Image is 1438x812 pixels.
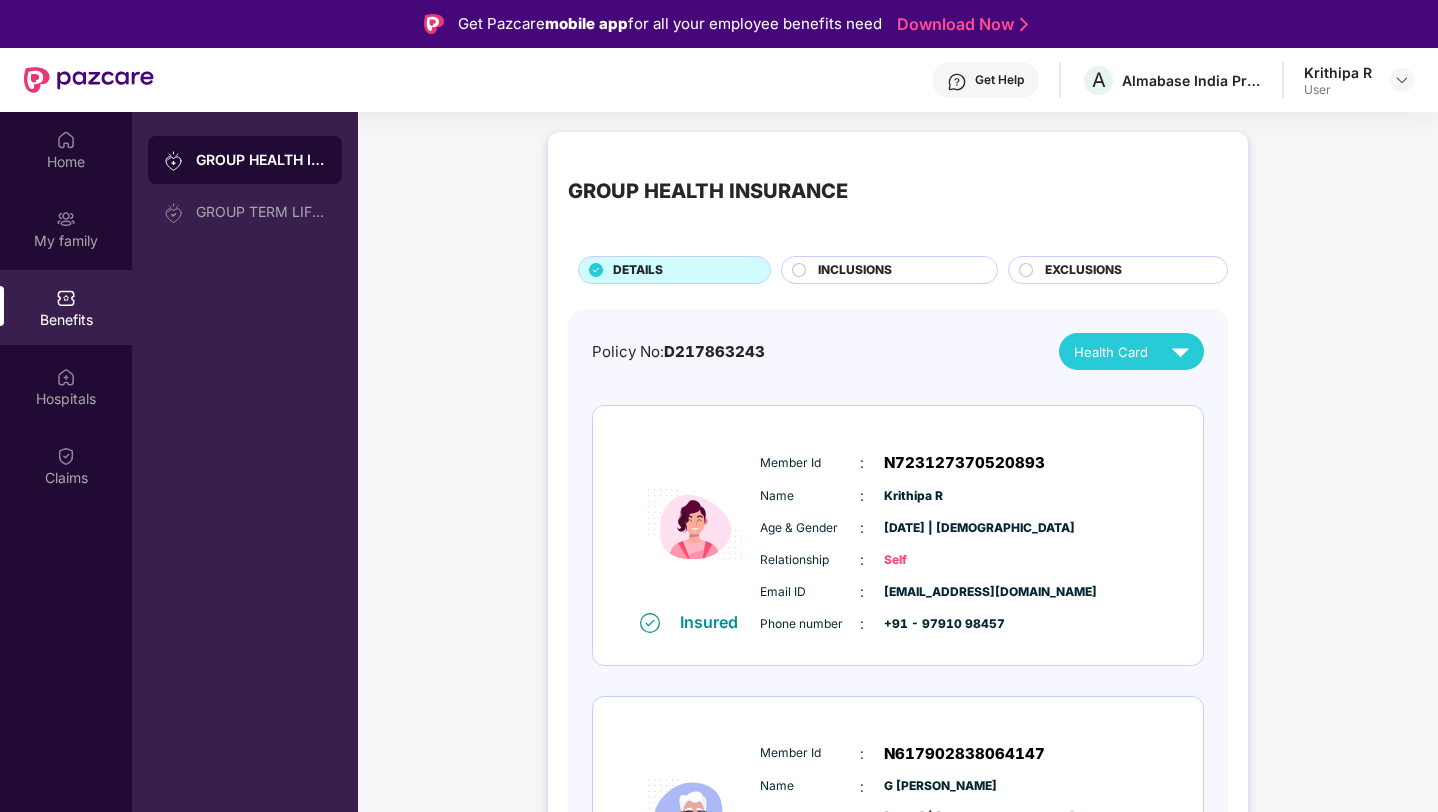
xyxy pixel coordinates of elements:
img: svg+xml;base64,PHN2ZyB4bWxucz0iaHR0cDovL3d3dy53My5vcmcvMjAwMC9zdmciIHdpZHRoPSIxNiIgaGVpZ2h0PSIxNi... [640,613,660,633]
span: INCLUSIONS [818,261,892,280]
img: svg+xml;base64,PHN2ZyBpZD0iRHJvcGRvd24tMzJ4MzIiIHhtbG5zPSJodHRwOi8vd3d3LnczLm9yZy8yMDAwL3N2ZyIgd2... [1394,72,1410,88]
span: : [860,485,864,507]
span: EXCLUSIONS [1045,261,1122,280]
div: Get Pazcare for all your employee benefits need [458,12,882,36]
span: : [860,549,864,571]
span: : [860,613,864,635]
span: : [860,743,864,765]
a: Download Now [897,14,1022,35]
div: Almabase India Private Limited [1122,71,1262,90]
span: +91 - 97910 98457 [884,615,984,634]
strong: mobile app [545,14,628,33]
span: : [860,517,864,539]
span: : [860,776,864,798]
span: Relationship [760,551,860,570]
img: svg+xml;base64,PHN2ZyBpZD0iQ2xhaW0iIHhtbG5zPSJodHRwOi8vd3d3LnczLm9yZy8yMDAwL3N2ZyIgd2lkdGg9IjIwIi... [56,446,76,466]
div: GROUP HEALTH INSURANCE [196,150,326,170]
img: svg+xml;base64,PHN2ZyB3aWR0aD0iMjAiIGhlaWdodD0iMjAiIHZpZXdCb3g9IjAgMCAyMCAyMCIgZmlsbD0ibm9uZSIgeG... [164,151,184,171]
span: : [860,452,864,474]
span: Krithipa R [884,487,984,506]
img: svg+xml;base64,PHN2ZyB3aWR0aD0iMjAiIGhlaWdodD0iMjAiIHZpZXdCb3g9IjAgMCAyMCAyMCIgZmlsbD0ibm9uZSIgeG... [164,203,184,223]
button: Health Card [1059,333,1204,370]
img: New Pazcare Logo [24,67,154,93]
span: DETAILS [613,261,663,280]
div: GROUP HEALTH INSURANCE [568,176,848,207]
img: svg+xml;base64,PHN2ZyBpZD0iSG9zcGl0YWxzIiB4bWxucz0iaHR0cDovL3d3dy53My5vcmcvMjAwMC9zdmciIHdpZHRoPS... [56,367,76,387]
span: Member Id [760,454,860,473]
img: svg+xml;base64,PHN2ZyBpZD0iSG9tZSIgeG1sbnM9Imh0dHA6Ly93d3cudzMub3JnLzIwMDAvc3ZnIiB3aWR0aD0iMjAiIG... [56,130,76,150]
img: svg+xml;base64,PHN2ZyBpZD0iQmVuZWZpdHMiIHhtbG5zPSJodHRwOi8vd3d3LnczLm9yZy8yMDAwL3N2ZyIgd2lkdGg9Ij... [56,288,76,308]
span: Name [760,777,860,796]
span: A [1092,68,1106,92]
span: : [860,581,864,603]
span: Health Card [1074,342,1148,362]
span: G [PERSON_NAME] [884,777,984,796]
div: Policy No: [592,340,765,364]
img: Stroke [1020,14,1028,35]
span: Email ID [760,583,860,602]
span: N723127370520893 [884,451,1045,475]
span: N617902838064147 [884,742,1045,766]
span: Name [760,487,860,506]
span: [DATE] | [DEMOGRAPHIC_DATA] [884,519,984,538]
img: Logo [424,14,444,34]
img: svg+xml;base64,PHN2ZyB3aWR0aD0iMjAiIGhlaWdodD0iMjAiIHZpZXdCb3g9IjAgMCAyMCAyMCIgZmlsbD0ibm9uZSIgeG... [56,209,76,229]
span: Member Id [760,744,860,763]
div: GROUP TERM LIFE INSURANCE [196,204,326,220]
img: svg+xml;base64,PHN2ZyBpZD0iSGVscC0zMngzMiIgeG1sbnM9Imh0dHA6Ly93d3cudzMub3JnLzIwMDAvc3ZnIiB3aWR0aD... [947,72,967,92]
div: Krithipa R [1304,63,1372,82]
img: icon [635,438,755,611]
span: [EMAIL_ADDRESS][DOMAIN_NAME] [884,583,984,602]
span: D217863243 [664,342,765,361]
span: Phone number [760,615,860,634]
div: Get Help [975,72,1024,88]
span: Self [884,551,984,570]
div: User [1304,82,1372,98]
div: Insured [680,612,750,632]
span: Age & Gender [760,519,860,538]
img: svg+xml;base64,PHN2ZyB4bWxucz0iaHR0cDovL3d3dy53My5vcmcvMjAwMC9zdmciIHZpZXdCb3g9IjAgMCAyNCAyNCIgd2... [1163,334,1198,369]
